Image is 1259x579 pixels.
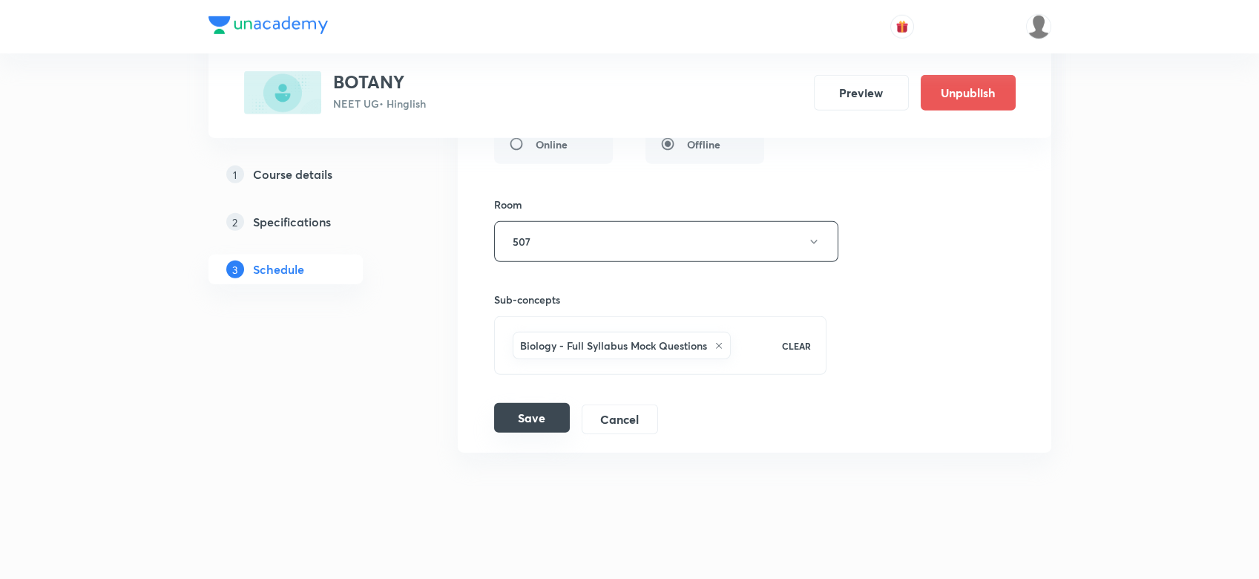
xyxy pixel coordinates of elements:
h5: Specifications [253,213,331,231]
h3: BOTANY [333,71,426,93]
button: Save [494,403,570,433]
p: 2 [226,213,244,231]
img: 02EBF4A1-C731-4286-AB1E-BBD191B16D2C_plus.png [244,71,321,114]
img: Company Logo [208,16,328,34]
h5: Course details [253,166,332,183]
button: Preview [814,75,909,111]
p: NEET UG • Hinglish [333,96,426,111]
img: avatar [895,20,909,33]
h6: Sub-concepts [494,292,827,307]
h5: Schedule [253,261,304,278]
button: avatar [890,15,914,39]
p: CLEAR [782,339,811,353]
h6: Room [494,197,522,212]
button: 507 [494,221,838,262]
button: Cancel [582,405,658,434]
p: 1 [226,166,244,183]
img: Shahrukh Ansari [1026,14,1051,39]
a: 2Specifications [208,207,410,237]
p: 3 [226,261,244,278]
a: 1Course details [208,160,410,189]
a: Company Logo [208,16,328,38]
h6: Biology - Full Syllabus Mock Questions [520,338,707,353]
button: Unpublish [921,75,1016,111]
